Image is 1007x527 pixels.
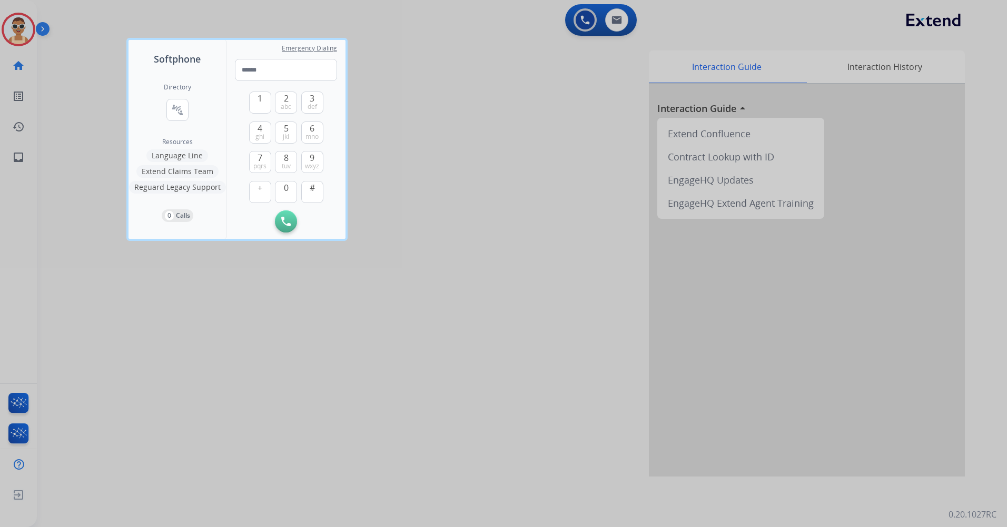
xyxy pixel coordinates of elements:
button: 1 [249,92,271,114]
button: 5jkl [275,121,297,144]
button: 7pqrs [249,151,271,173]
span: 9 [310,151,314,164]
span: 7 [258,151,262,164]
span: Emergency Dialing [282,44,337,53]
span: 3 [310,92,314,105]
button: 8tuv [275,151,297,173]
span: jkl [283,133,289,141]
button: Language Line [146,149,208,162]
span: def [308,103,317,111]
span: Resources [162,138,193,146]
span: 1 [258,92,262,105]
button: Reguard Legacy Support [129,181,226,194]
span: wxyz [305,162,319,170]
button: 3def [301,92,323,114]
span: # [310,181,315,194]
button: 2abc [275,92,297,114]
button: 4ghi [249,121,271,144]
span: pqrs [253,162,266,170]
span: 0 [284,181,289,194]
span: Softphone [154,52,201,66]
span: 4 [258,122,262,135]
h2: Directory [164,83,191,92]
button: 6mno [301,121,323,144]
button: 9wxyz [301,151,323,173]
span: + [258,181,262,194]
span: abc [281,103,291,111]
img: call-button [281,217,291,226]
button: + [249,181,271,203]
p: 0.20.1027RC [949,508,996,521]
span: 5 [284,122,289,135]
button: 0Calls [162,209,193,222]
span: tuv [282,162,291,170]
button: 0 [275,181,297,203]
span: mno [305,133,319,141]
span: ghi [255,133,264,141]
button: # [301,181,323,203]
span: 8 [284,151,289,164]
button: Extend Claims Team [136,165,219,178]
p: 0 [165,211,174,220]
p: Calls [176,211,190,220]
span: 2 [284,92,289,105]
span: 6 [310,122,314,135]
mat-icon: connect_without_contact [171,104,184,116]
